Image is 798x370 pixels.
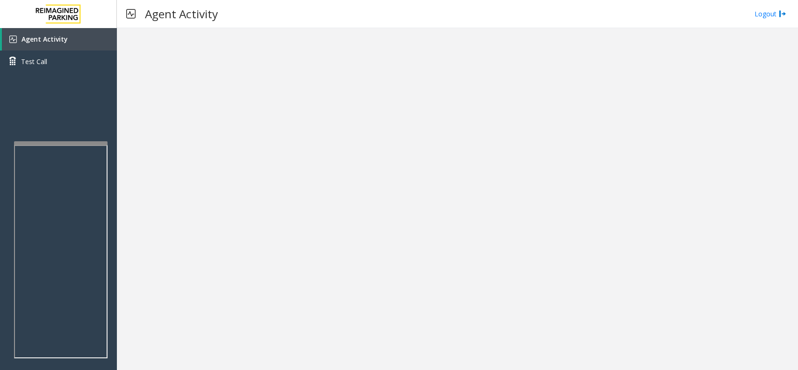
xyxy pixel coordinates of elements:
[755,9,786,19] a: Logout
[21,57,47,66] span: Test Call
[22,35,68,44] span: Agent Activity
[779,9,786,19] img: logout
[140,2,223,25] h3: Agent Activity
[2,28,117,51] a: Agent Activity
[9,36,17,43] img: 'icon'
[126,2,136,25] img: pageIcon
